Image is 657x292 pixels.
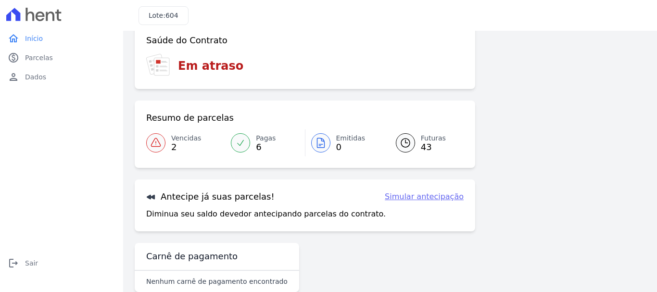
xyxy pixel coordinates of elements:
i: paid [8,52,19,63]
a: logoutSair [4,254,119,273]
p: Diminua seu saldo devedor antecipando parcelas do contrato. [146,208,386,220]
a: paidParcelas [4,48,119,67]
h3: Carnê de pagamento [146,251,238,262]
span: Parcelas [25,53,53,63]
h3: Lote: [149,11,178,21]
h3: Antecipe já suas parcelas! [146,191,275,203]
a: homeInício [4,29,119,48]
a: Pagas 6 [225,129,304,156]
span: Emitidas [336,133,366,143]
span: Vencidas [171,133,201,143]
span: 6 [256,143,276,151]
span: Pagas [256,133,276,143]
a: Vencidas 2 [146,129,225,156]
h3: Resumo de parcelas [146,112,234,124]
span: Futuras [421,133,446,143]
a: Emitidas 0 [305,129,384,156]
i: person [8,71,19,83]
h3: Saúde do Contrato [146,35,227,46]
span: Início [25,34,43,43]
a: Simular antecipação [385,191,464,203]
span: Dados [25,72,46,82]
span: 2 [171,143,201,151]
span: 43 [421,143,446,151]
h3: Em atraso [178,57,243,75]
p: Nenhum carnê de pagamento encontrado [146,277,288,286]
span: 604 [165,12,178,19]
a: personDados [4,67,119,87]
a: Futuras 43 [384,129,464,156]
i: home [8,33,19,44]
span: Sair [25,258,38,268]
i: logout [8,257,19,269]
span: 0 [336,143,366,151]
